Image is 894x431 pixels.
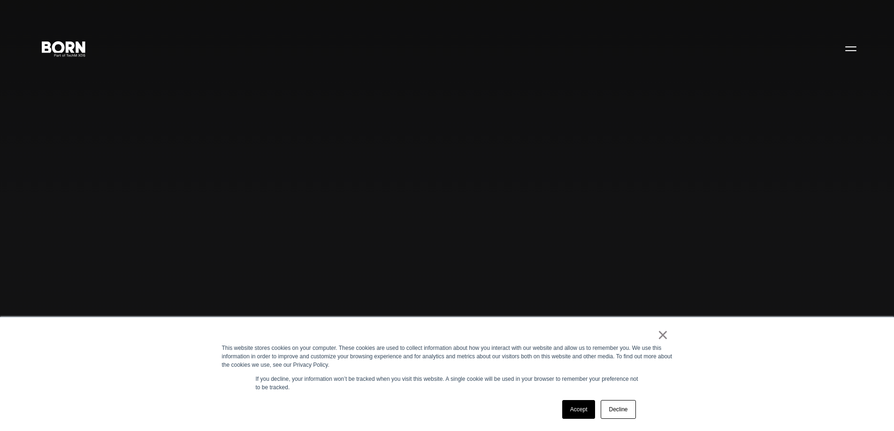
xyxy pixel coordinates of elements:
p: If you decline, your information won’t be tracked when you visit this website. A single cookie wi... [256,375,639,392]
a: × [657,331,669,339]
a: Decline [601,400,635,419]
button: Open [840,38,862,58]
a: Accept [562,400,596,419]
div: This website stores cookies on your computer. These cookies are used to collect information about... [222,344,672,369]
